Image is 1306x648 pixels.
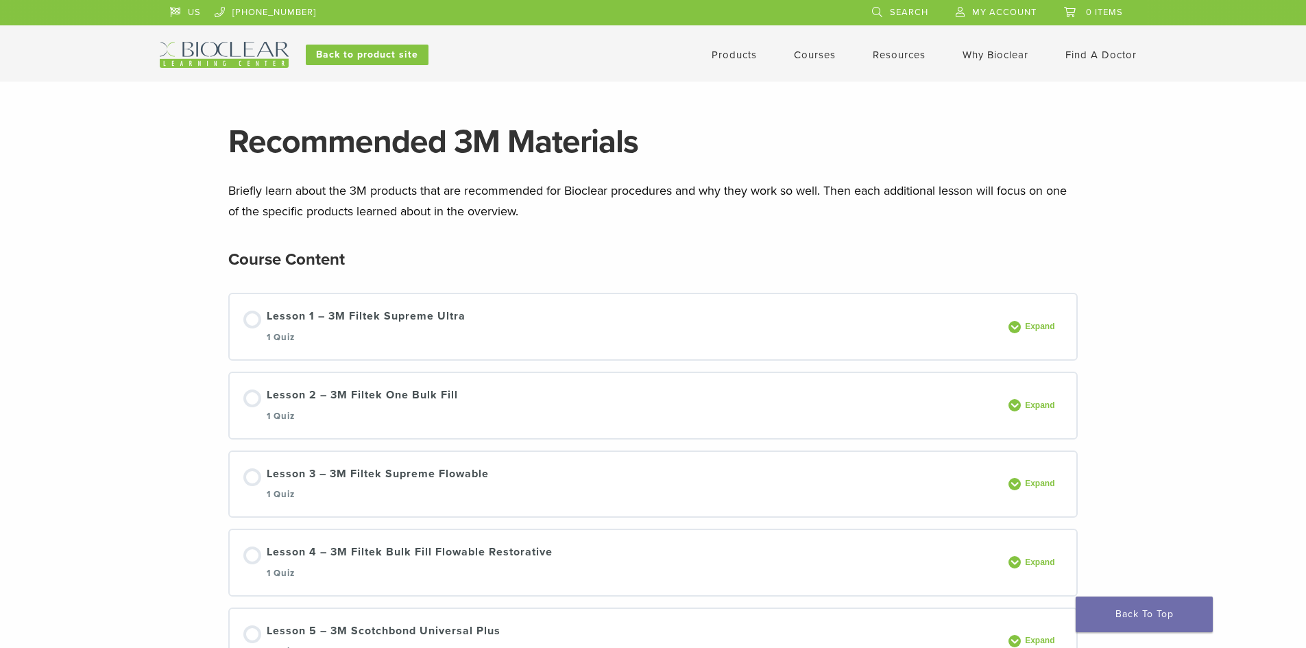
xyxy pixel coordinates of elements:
[794,49,836,61] a: Courses
[243,308,1001,346] a: Lesson 1 – 3M Filtek Supreme Ultra 1 Quiz
[267,544,553,581] div: Lesson 4 – 3M Filtek Bulk Fill Flowable Restorative
[243,387,1001,424] a: Lesson 2 – 3M Filtek One Bulk Fill 1 Quiz
[267,568,295,579] span: 1 Quiz
[228,243,345,276] h2: Course Content
[306,45,428,65] a: Back to product site
[890,7,928,18] span: Search
[1021,636,1063,646] span: Expand
[267,332,295,343] span: 1 Quiz
[267,489,295,500] span: 1 Quiz
[1076,597,1213,632] a: Back To Top
[1065,49,1137,61] a: Find A Doctor
[267,411,295,422] span: 1 Quiz
[267,387,458,424] div: Lesson 2 – 3M Filtek One Bulk Fill
[712,49,757,61] a: Products
[267,466,489,503] div: Lesson 3 – 3M Filtek Supreme Flowable
[1021,479,1063,489] span: Expand
[243,466,1001,503] a: Lesson 3 – 3M Filtek Supreme Flowable 1 Quiz
[243,544,1001,581] a: Lesson 4 – 3M Filtek Bulk Fill Flowable Restorative 1 Quiz
[1021,400,1063,411] span: Expand
[963,49,1028,61] a: Why Bioclear
[1086,7,1123,18] span: 0 items
[873,49,926,61] a: Resources
[267,308,465,346] div: Lesson 1 – 3M Filtek Supreme Ultra
[228,125,1078,158] h1: Recommended 3M Materials
[1021,557,1063,568] span: Expand
[228,180,1078,221] p: Briefly learn about the 3M products that are recommended for Bioclear procedures and why they wor...
[1021,322,1063,332] span: Expand
[160,42,289,68] img: Bioclear
[972,7,1037,18] span: My Account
